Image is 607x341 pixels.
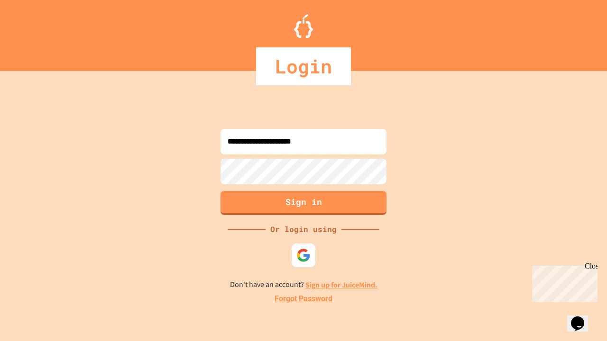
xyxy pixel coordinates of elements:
img: Logo.svg [294,14,313,38]
button: Sign in [221,191,386,215]
p: Don't have an account? [230,279,377,291]
a: Sign up for JuiceMind. [305,280,377,290]
a: Forgot Password [275,293,332,305]
iframe: chat widget [528,262,598,302]
div: Chat with us now!Close [4,4,65,60]
div: Or login using [266,224,341,235]
div: Login [256,47,351,85]
img: google-icon.svg [296,248,311,262]
iframe: chat widget [567,303,598,332]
